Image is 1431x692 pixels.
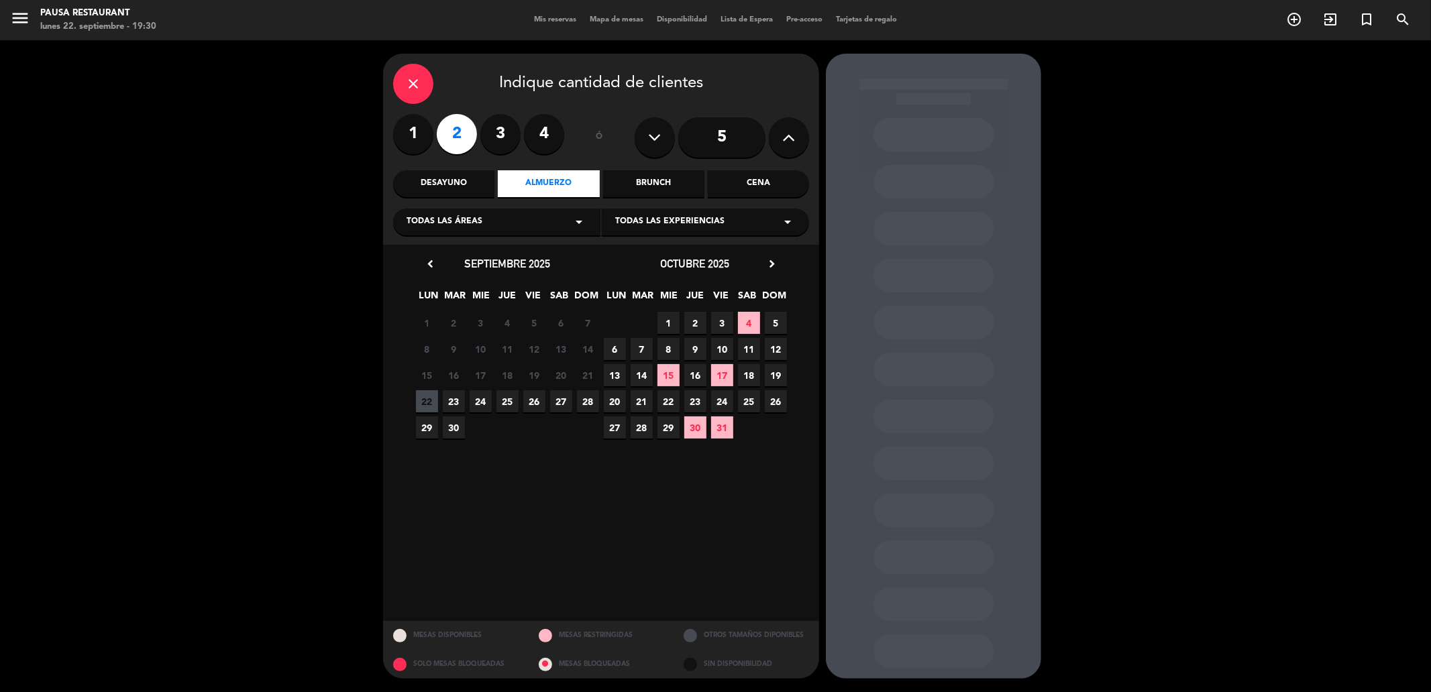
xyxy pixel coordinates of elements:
span: Tarjetas de regalo [829,16,904,23]
div: Cena [708,170,809,197]
span: 14 [631,364,653,386]
label: 2 [437,114,477,154]
i: search [1395,11,1411,27]
span: 16 [684,364,706,386]
span: 3 [711,312,733,334]
span: 23 [443,390,465,412]
i: close [405,76,421,92]
span: Mis reservas [527,16,583,23]
span: DOM [763,288,785,310]
span: 7 [577,312,599,334]
span: JUE [684,288,706,310]
span: 22 [657,390,680,412]
div: Desayuno [393,170,494,197]
span: 26 [523,390,545,412]
i: menu [10,8,30,28]
span: 12 [765,338,787,360]
span: 9 [443,338,465,360]
span: 26 [765,390,787,412]
span: 17 [711,364,733,386]
div: Pausa Restaurant [40,7,156,20]
span: 17 [470,364,492,386]
span: Mapa de mesas [583,16,650,23]
span: 2 [443,312,465,334]
i: turned_in_not [1359,11,1375,27]
span: 12 [523,338,545,360]
span: 24 [470,390,492,412]
span: 10 [470,338,492,360]
span: 29 [416,416,438,439]
span: 13 [550,338,572,360]
span: Disponibilidad [650,16,714,23]
span: SAB [737,288,759,310]
span: 25 [496,390,519,412]
span: 27 [550,390,572,412]
span: 1 [657,312,680,334]
span: 5 [765,312,787,334]
span: 25 [738,390,760,412]
label: 4 [524,114,564,154]
span: Todas las áreas [407,215,482,229]
span: 15 [657,364,680,386]
div: MESAS RESTRINGIDAS [529,621,674,650]
div: ó [578,114,621,161]
span: 8 [416,338,438,360]
span: LUN [418,288,440,310]
span: 21 [631,390,653,412]
span: VIE [523,288,545,310]
i: arrow_drop_down [780,214,796,230]
span: 16 [443,364,465,386]
div: lunes 22. septiembre - 19:30 [40,20,156,34]
span: 29 [657,416,680,439]
label: 3 [480,114,521,154]
span: 23 [684,390,706,412]
div: OTROS TAMAÑOS DIPONIBLES [674,621,819,650]
div: MESAS BLOQUEADAS [529,650,674,679]
span: 13 [604,364,626,386]
span: 5 [523,312,545,334]
span: 7 [631,338,653,360]
i: chevron_left [423,257,437,271]
span: VIE [710,288,733,310]
span: JUE [496,288,519,310]
span: 18 [496,364,519,386]
i: arrow_drop_down [571,214,587,230]
span: 6 [604,338,626,360]
div: SOLO MESAS BLOQUEADAS [383,650,529,679]
div: SIN DISPONIBILIDAD [674,650,819,679]
span: 4 [738,312,760,334]
span: 15 [416,364,438,386]
div: Almuerzo [498,170,599,197]
span: MAR [632,288,654,310]
span: LUN [606,288,628,310]
span: 14 [577,338,599,360]
span: 18 [738,364,760,386]
i: add_circle_outline [1286,11,1302,27]
div: Brunch [603,170,704,197]
span: 10 [711,338,733,360]
span: octubre 2025 [661,257,730,270]
span: 11 [496,338,519,360]
label: 1 [393,114,433,154]
span: 3 [470,312,492,334]
span: 19 [765,364,787,386]
span: 20 [550,364,572,386]
span: SAB [549,288,571,310]
span: Todas las experiencias [615,215,725,229]
span: 28 [631,416,653,439]
span: 31 [711,416,733,439]
span: 2 [684,312,706,334]
span: 24 [711,390,733,412]
span: 9 [684,338,706,360]
button: menu [10,8,30,33]
span: Lista de Espera [714,16,780,23]
span: 19 [523,364,545,386]
span: 20 [604,390,626,412]
span: 1 [416,312,438,334]
i: exit_to_app [1322,11,1338,27]
span: 11 [738,338,760,360]
div: Indique cantidad de clientes [393,64,809,104]
span: 4 [496,312,519,334]
span: 28 [577,390,599,412]
span: 21 [577,364,599,386]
